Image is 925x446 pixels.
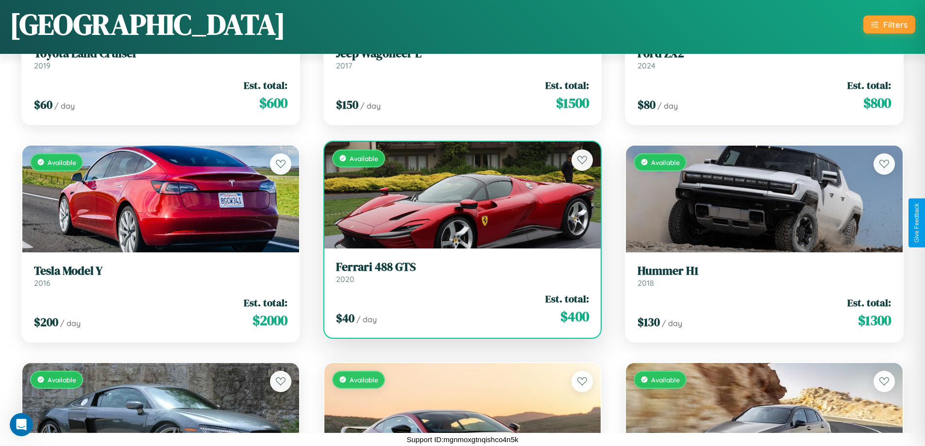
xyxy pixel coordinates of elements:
[662,318,682,328] span: / day
[244,296,287,310] span: Est. total:
[34,97,52,113] span: $ 60
[259,93,287,113] span: $ 600
[863,93,891,113] span: $ 800
[638,314,660,330] span: $ 130
[406,433,518,446] p: Support ID: mgnmoxgtnqishco4n5k
[651,158,680,166] span: Available
[252,311,287,330] span: $ 2000
[54,101,75,111] span: / day
[34,47,287,70] a: Toyota Land Cruiser2019
[651,376,680,384] span: Available
[913,203,920,243] div: Give Feedback
[336,260,589,284] a: Ferrari 488 GTS2020
[34,47,287,61] h3: Toyota Land Cruiser
[34,264,287,288] a: Tesla Model Y2016
[556,93,589,113] span: $ 1500
[350,376,378,384] span: Available
[545,292,589,306] span: Est. total:
[34,264,287,278] h3: Tesla Model Y
[657,101,678,111] span: / day
[336,260,589,274] h3: Ferrari 488 GTS
[10,4,286,44] h1: [GEOGRAPHIC_DATA]
[336,47,589,70] a: Jeep Wagoneer L2017
[847,78,891,92] span: Est. total:
[244,78,287,92] span: Est. total:
[48,376,76,384] span: Available
[34,278,50,288] span: 2016
[336,61,352,70] span: 2017
[858,311,891,330] span: $ 1300
[560,307,589,326] span: $ 400
[336,310,354,326] span: $ 40
[336,97,358,113] span: $ 150
[638,61,656,70] span: 2024
[34,61,50,70] span: 2019
[356,314,377,324] span: / day
[883,19,908,30] div: Filters
[10,413,33,436] iframe: Intercom live chat
[847,296,891,310] span: Est. total:
[638,264,891,278] h3: Hummer H1
[34,314,58,330] span: $ 200
[336,47,589,61] h3: Jeep Wagoneer L
[638,97,656,113] span: $ 80
[48,158,76,166] span: Available
[545,78,589,92] span: Est. total:
[360,101,381,111] span: / day
[60,318,81,328] span: / day
[638,264,891,288] a: Hummer H12018
[350,154,378,163] span: Available
[638,278,654,288] span: 2018
[863,16,915,33] button: Filters
[638,47,891,61] h3: Ford ZX2
[336,274,354,284] span: 2020
[638,47,891,70] a: Ford ZX22024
